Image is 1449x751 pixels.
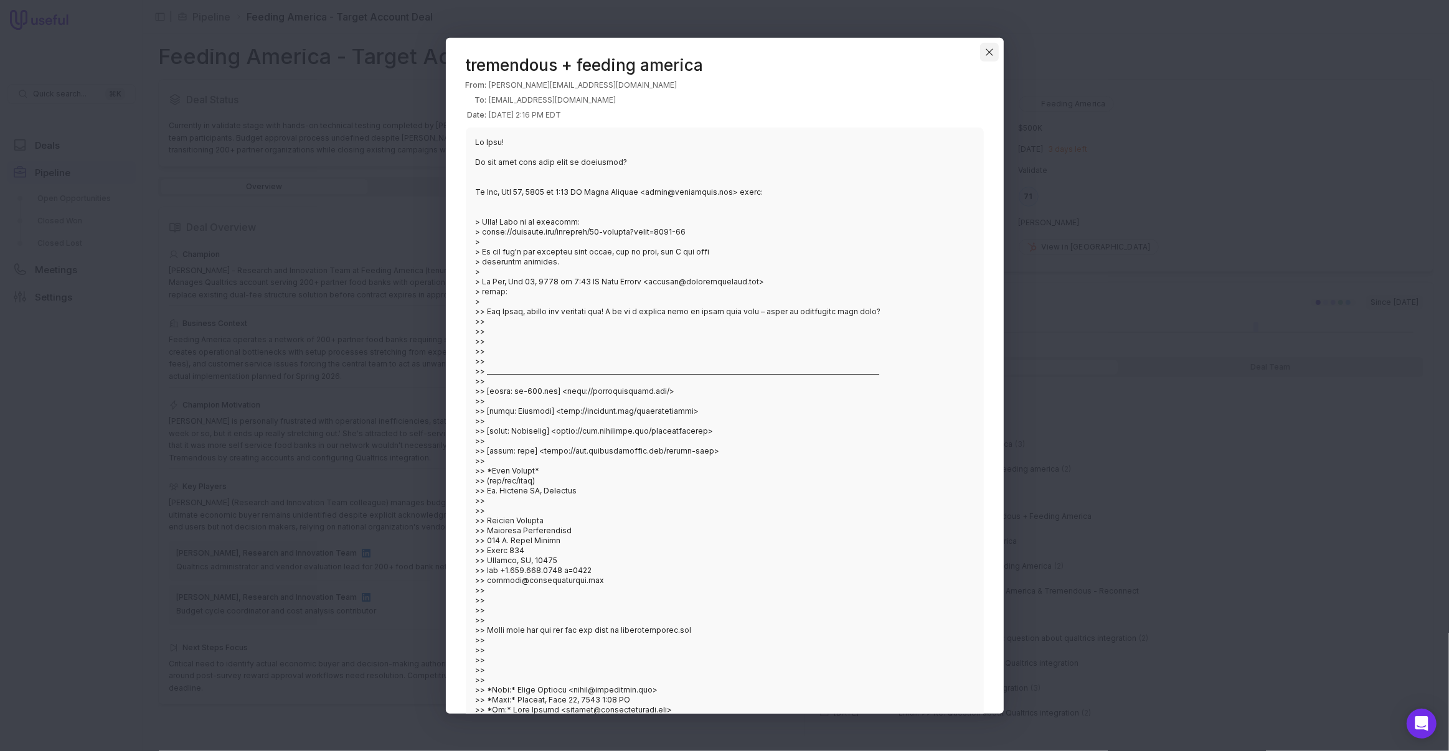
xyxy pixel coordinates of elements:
time: [DATE] 2:16 PM EDT [489,110,562,119]
header: tremendous + feeding america [466,57,984,72]
button: Close [980,42,999,61]
td: [EMAIL_ADDRESS][DOMAIN_NAME] [489,92,677,107]
th: To: [466,92,489,107]
td: [PERSON_NAME][EMAIL_ADDRESS][DOMAIN_NAME] [489,77,677,92]
th: Date: [466,107,489,122]
th: From: [466,77,489,92]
